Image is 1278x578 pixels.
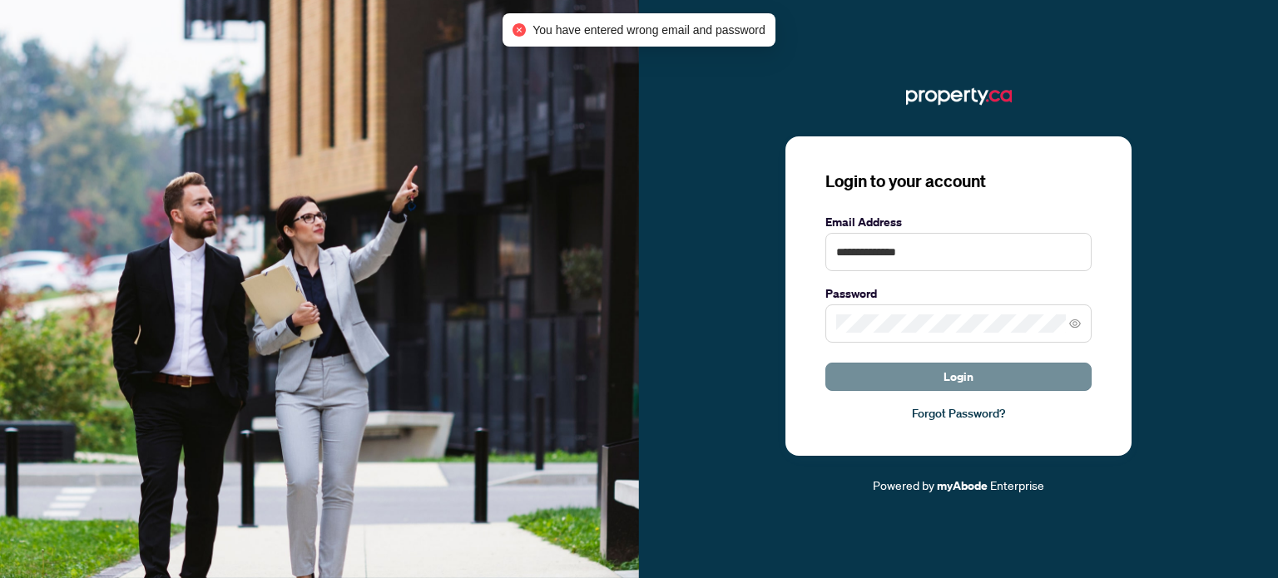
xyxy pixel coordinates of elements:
a: myAbode [937,477,988,495]
span: You have entered wrong email and password [532,21,765,39]
img: ma-logo [906,83,1012,110]
span: eye [1069,318,1081,329]
span: close-circle [513,23,526,37]
a: Forgot Password? [825,404,1092,422]
span: Powered by [873,477,934,492]
span: Enterprise [990,477,1044,492]
span: Login [944,363,973,390]
label: Email Address [825,213,1092,231]
button: Login [825,363,1092,391]
label: Password [825,284,1092,303]
h3: Login to your account [825,170,1092,193]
